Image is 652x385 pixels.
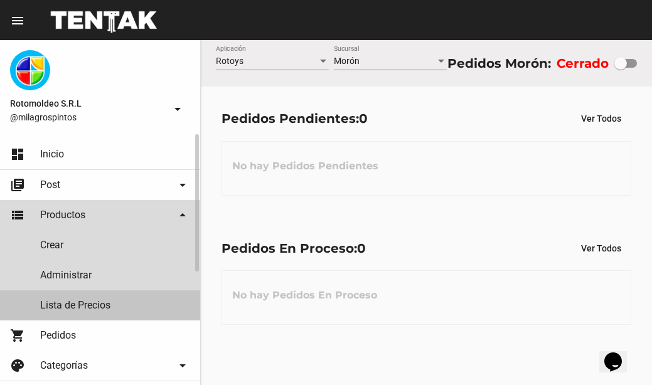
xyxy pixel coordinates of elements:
img: 85f79f30-0cb5-4305-9472-3fd676a528fb.png [10,50,50,90]
mat-icon: shopping_cart [10,328,25,343]
span: Productos [40,209,85,221]
mat-icon: arrow_drop_down [170,102,185,117]
div: Pedidos Pendientes: [222,108,368,129]
span: Pedidos [40,329,76,342]
mat-icon: menu [10,13,25,28]
mat-icon: palette [10,358,25,373]
span: @milagrospintos [10,111,165,124]
span: Rotomoldeo S.R.L [10,96,165,111]
mat-icon: arrow_drop_down [175,208,190,223]
h3: No hay Pedidos Pendientes [222,147,388,185]
label: Cerrado [557,53,609,73]
mat-icon: arrow_drop_down [175,358,190,373]
span: 0 [357,241,366,256]
mat-icon: library_books [10,177,25,192]
span: Rotoys [216,56,243,66]
span: Morón [334,56,360,66]
button: Ver Todos [571,107,631,130]
span: Ver Todos [581,243,621,253]
span: Post [40,179,60,191]
span: 0 [359,111,368,126]
iframe: chat widget [599,335,639,372]
mat-icon: view_list [10,208,25,223]
span: Categorías [40,359,88,372]
span: Inicio [40,148,64,161]
div: Pedidos Morón: [447,53,551,73]
mat-icon: arrow_drop_down [175,177,190,192]
mat-icon: dashboard [10,147,25,162]
div: Pedidos En Proceso: [222,238,366,258]
span: Ver Todos [581,113,621,124]
h3: No hay Pedidos En Proceso [222,277,387,314]
button: Ver Todos [571,237,631,260]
